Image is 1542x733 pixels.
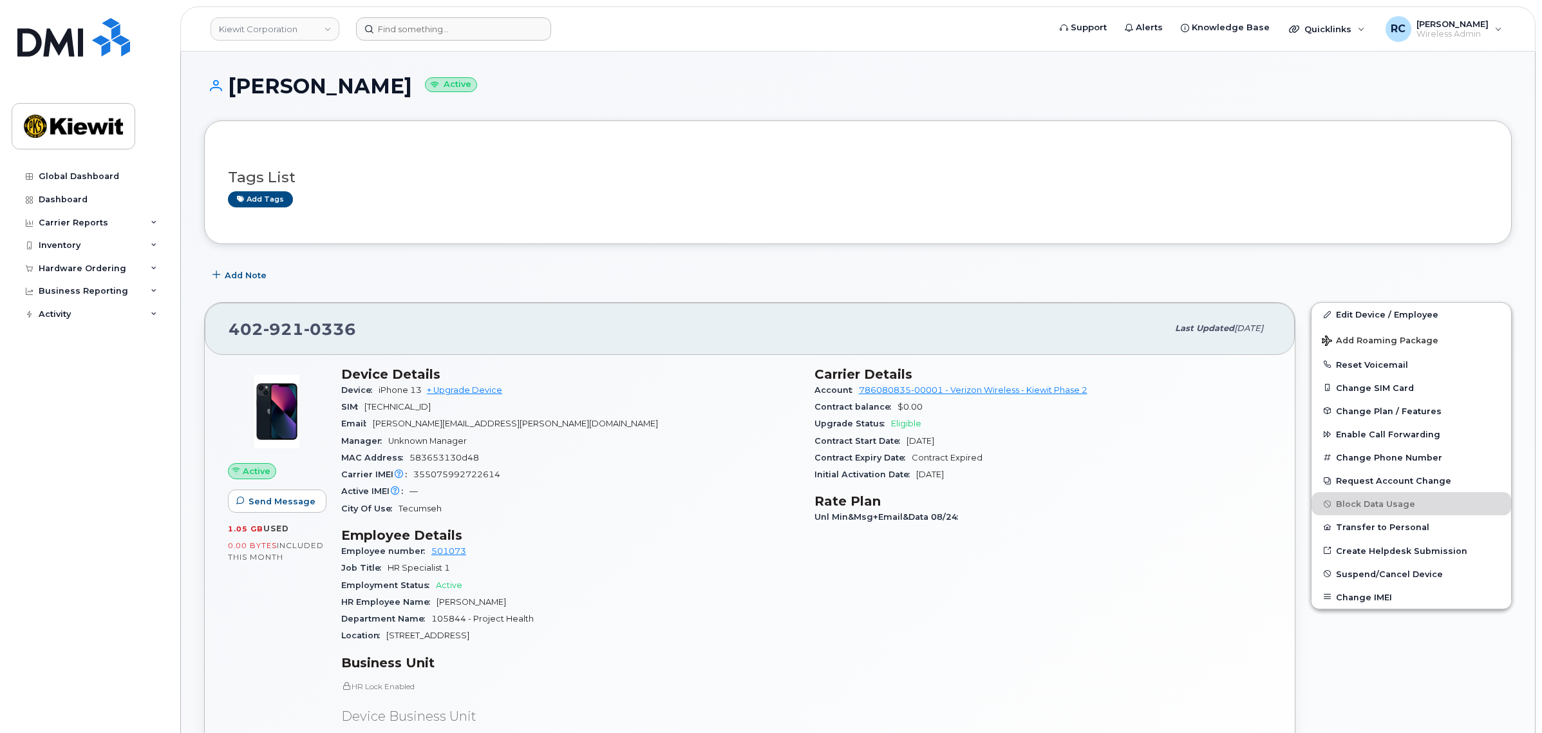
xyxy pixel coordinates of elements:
[859,385,1087,395] a: 786080835-00001 - Verizon Wireless - Kiewit Phase 2
[341,402,364,412] span: SIM
[898,402,923,412] span: $0.00
[341,631,386,640] span: Location
[1322,336,1438,348] span: Add Roaming Package
[228,541,277,550] span: 0.00 Bytes
[1312,515,1511,538] button: Transfer to Personal
[814,470,916,479] span: Initial Activation Date
[814,402,898,412] span: Contract balance
[341,453,409,462] span: MAC Address
[341,366,799,382] h3: Device Details
[1234,323,1263,333] span: [DATE]
[1312,303,1511,326] a: Edit Device / Employee
[413,470,500,479] span: 355075992722614
[228,169,1488,186] h3: Tags List
[341,614,431,624] span: Department Name
[814,419,891,428] span: Upgrade Status
[228,490,326,513] button: Send Message
[907,436,934,446] span: [DATE]
[341,546,431,556] span: Employee number
[399,504,442,513] span: Tecumseh
[204,263,277,287] button: Add Note
[341,681,799,692] p: HR Lock Enabled
[1336,406,1442,415] span: Change Plan / Features
[228,540,324,562] span: included this month
[249,495,315,508] span: Send Message
[1486,677,1532,723] iframe: Messenger Launcher
[1312,327,1511,353] button: Add Roaming Package
[228,524,263,533] span: 1.05 GB
[341,385,379,395] span: Device
[341,580,436,590] span: Employment Status
[1312,562,1511,585] button: Suspend/Cancel Device
[814,512,964,522] span: Unl Min&Msg+Email&Data 08/24
[891,419,921,428] span: Eligible
[238,373,315,450] img: image20231002-3703462-1ig824h.jpeg
[341,597,437,607] span: HR Employee Name
[1312,446,1511,469] button: Change Phone Number
[916,470,944,479] span: [DATE]
[341,486,409,496] span: Active IMEI
[1312,423,1511,446] button: Enable Call Forwarding
[379,385,422,395] span: iPhone 13
[373,419,658,428] span: [PERSON_NAME][EMAIL_ADDRESS][PERSON_NAME][DOMAIN_NAME]
[1312,353,1511,376] button: Reset Voicemail
[1312,539,1511,562] a: Create Helpdesk Submission
[437,597,506,607] span: [PERSON_NAME]
[263,524,289,533] span: used
[341,470,413,479] span: Carrier IMEI
[1336,430,1440,439] span: Enable Call Forwarding
[341,707,799,726] p: Device Business Unit
[388,436,467,446] span: Unknown Manager
[228,191,293,207] a: Add tags
[814,385,859,395] span: Account
[263,319,304,339] span: 921
[1312,399,1511,423] button: Change Plan / Features
[436,580,462,590] span: Active
[386,631,469,640] span: [STREET_ADDRESS]
[341,436,388,446] span: Manager
[409,486,418,496] span: —
[912,453,983,462] span: Contract Expired
[341,528,799,543] h3: Employee Details
[431,546,466,556] a: 501073
[425,77,477,92] small: Active
[1336,569,1443,578] span: Suspend/Cancel Device
[304,319,356,339] span: 0336
[814,366,1272,382] h3: Carrier Details
[341,655,799,671] h3: Business Unit
[1312,376,1511,399] button: Change SIM Card
[1312,469,1511,492] button: Request Account Change
[431,614,534,624] span: 105844 - Project Health
[364,402,431,412] span: [TECHNICAL_ID]
[341,419,373,428] span: Email
[225,269,267,281] span: Add Note
[427,385,502,395] a: + Upgrade Device
[341,563,388,573] span: Job Title
[1312,492,1511,515] button: Block Data Usage
[341,504,399,513] span: City Of Use
[814,493,1272,509] h3: Rate Plan
[814,453,912,462] span: Contract Expiry Date
[243,465,270,477] span: Active
[204,75,1512,97] h1: [PERSON_NAME]
[814,436,907,446] span: Contract Start Date
[1175,323,1234,333] span: Last updated
[1312,585,1511,609] button: Change IMEI
[229,319,356,339] span: 402
[388,563,450,573] span: HR Specialist 1
[409,453,479,462] span: 583653130d48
